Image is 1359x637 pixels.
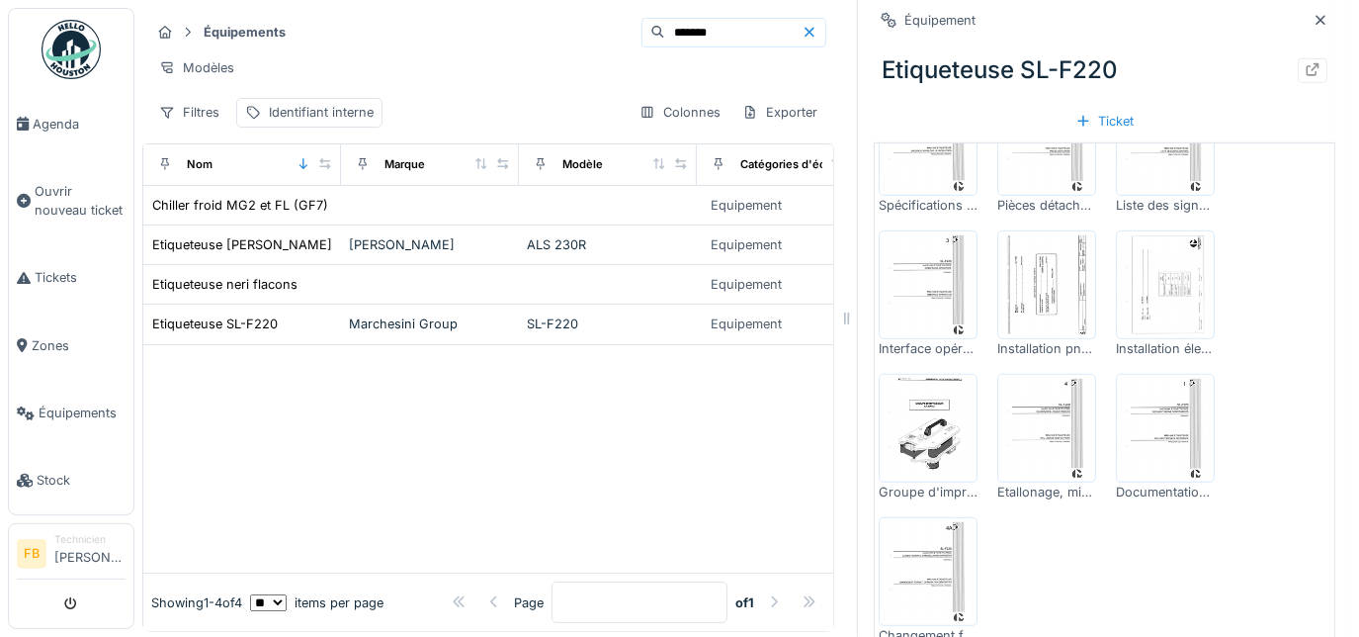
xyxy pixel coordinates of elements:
[733,98,826,127] div: Exporter
[884,235,973,334] img: pecowv5qyb1tmt6i9fvha1uomiba
[9,312,133,379] a: Zones
[152,315,278,333] div: Etiqueteuse SL-F220
[527,315,689,333] div: SL-F220
[874,45,1335,96] div: Etiqueteuse SL-F220
[997,339,1096,358] div: Installation pneumatique.pdf
[152,235,332,254] div: Etiqueteuse [PERSON_NAME]
[39,404,126,422] span: Équipements
[711,196,782,215] div: Equipement
[32,336,126,355] span: Zones
[879,339,977,358] div: Interface opérateur.pdf
[711,315,782,333] div: Equipement
[562,156,603,173] div: Modèle
[735,593,754,612] strong: of 1
[997,196,1096,215] div: Pièces détachées.pdf
[187,156,212,173] div: Nom
[514,593,544,612] div: Page
[904,11,976,30] div: Équipement
[9,244,133,312] a: Tickets
[1116,339,1215,358] div: Installation électrique.pdf
[1116,483,1215,501] div: Documentation de référence.pdf
[631,98,729,127] div: Colonnes
[35,182,126,220] span: Ouvrir nouveau ticket
[1121,235,1210,334] img: u7m8y25rogs9owwwmwaoow21k6aj
[250,593,383,612] div: items per page
[884,522,973,621] img: 5s9e6fi3gkfqprwjsdh2okjejg1s
[9,157,133,244] a: Ouvrir nouveau ticket
[17,532,126,580] a: FB Technicien[PERSON_NAME]
[879,483,977,501] div: Groupe d'impression à chaud - Manuel d'utilisation.pdf
[151,593,242,612] div: Showing 1 - 4 of 4
[349,235,511,254] div: [PERSON_NAME]
[1002,235,1091,334] img: qzn7i9q1wa5n17oh6iyplc5fycjy
[269,103,374,122] div: Identifiant interne
[37,471,126,490] span: Stock
[349,315,511,333] div: Marchesini Group
[152,196,328,215] div: Chiller froid MG2 et FL (GF7)
[879,196,977,215] div: Spécifications pour la production.pdf
[1067,108,1143,135] div: Ticket
[54,532,126,575] li: [PERSON_NAME]
[711,235,782,254] div: Equipement
[384,156,425,173] div: Marque
[527,235,689,254] div: ALS 230R
[1002,379,1091,478] img: 0hh8nno55oj2pezpn4jqznaj8v3a
[9,380,133,447] a: Équipements
[54,532,126,547] div: Technicien
[35,268,126,287] span: Tickets
[711,275,782,294] div: Equipement
[9,90,133,157] a: Agenda
[17,539,46,569] li: FB
[997,483,1096,501] div: Etallonage, mise au point.pdf
[42,20,101,79] img: Badge_color-CXgf-gQk.svg
[152,275,297,294] div: Etiqueteuse neri flacons
[9,447,133,514] a: Stock
[196,23,294,42] strong: Équipements
[1121,379,1210,478] img: byrnxyst7l07atz6el0ixih7gg91
[884,379,973,478] img: vhy2rsa5l8w3x2hik1iqvnus237f
[740,156,878,173] div: Catégories d'équipement
[1116,196,1215,215] div: Liste des signalisations.pdf
[33,115,126,134] span: Agenda
[150,98,228,127] div: Filtres
[150,53,243,82] div: Modèles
